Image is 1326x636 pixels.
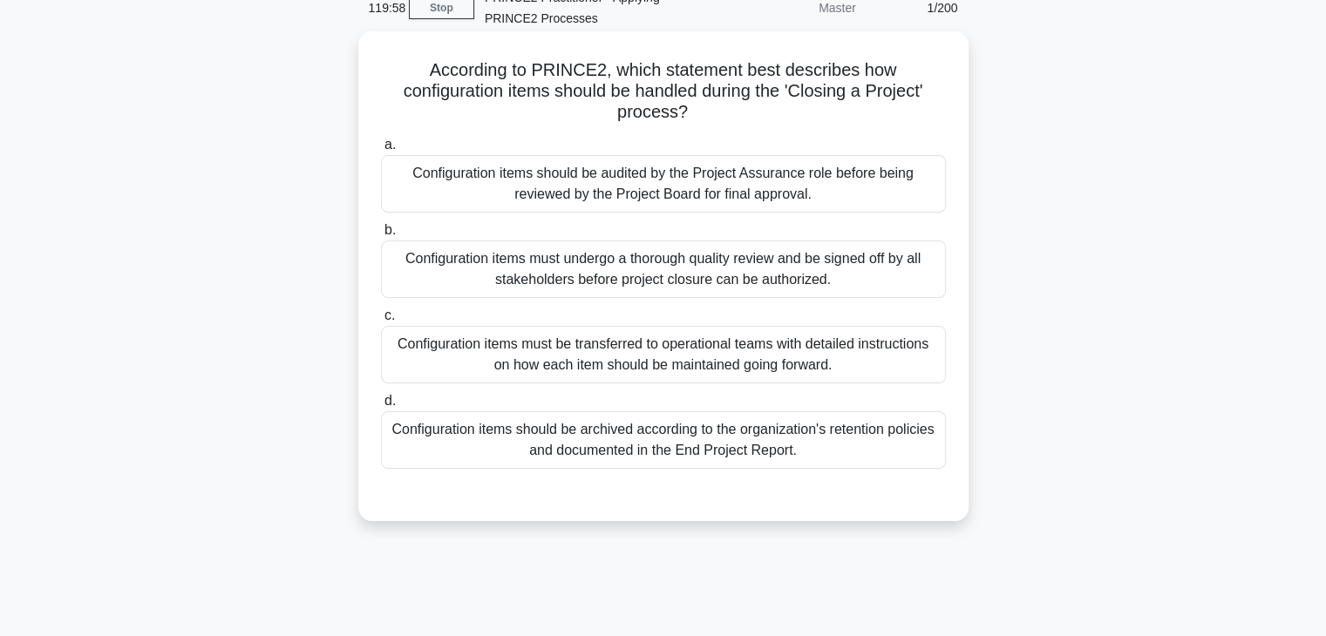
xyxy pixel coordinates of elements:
[381,411,946,469] div: Configuration items should be archived according to the organization's retention policies and doc...
[381,326,946,383] div: Configuration items must be transferred to operational teams with detailed instructions on how ea...
[381,240,946,298] div: Configuration items must undergo a thorough quality review and be signed off by all stakeholders ...
[381,155,946,213] div: Configuration items should be audited by the Project Assurance role before being reviewed by the ...
[384,137,396,152] span: a.
[384,308,395,322] span: c.
[384,222,396,237] span: b.
[384,393,396,408] span: d.
[379,59,948,124] h5: According to PRINCE2, which statement best describes how configuration items should be handled du...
